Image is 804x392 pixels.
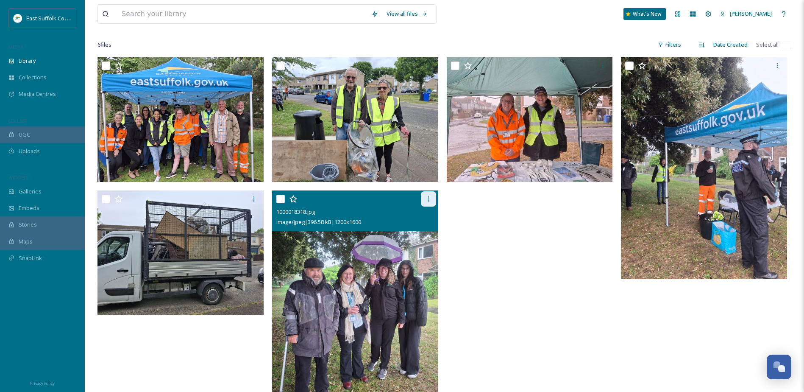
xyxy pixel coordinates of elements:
span: MEDIA [8,44,23,50]
span: image/jpeg | 396.58 kB | 1200 x 1600 [276,218,361,226]
span: Select all [756,41,779,49]
img: 1000018324.jpg [621,57,787,279]
img: 20250527_123829.jpg [97,57,264,182]
img: 20250527_123915.jpg [97,190,264,315]
a: [PERSON_NAME] [716,6,776,22]
img: 1000018330.jpg [447,57,613,182]
span: East Suffolk Council [26,14,76,22]
span: Stories [19,221,37,229]
span: 6 file s [97,41,111,49]
a: What's New [623,8,666,20]
span: 1000018318.jpg [276,208,315,216]
span: Embeds [19,204,39,212]
span: SnapLink [19,254,42,262]
span: Privacy Policy [30,381,55,386]
a: View all files [382,6,432,22]
span: Collections [19,73,47,81]
input: Search your library [117,5,367,23]
button: Open Chat [767,355,791,379]
span: Uploads [19,147,40,155]
span: WIDGETS [8,174,28,181]
a: Privacy Policy [30,378,55,388]
span: COLLECT [8,118,27,124]
span: [PERSON_NAME] [730,10,772,17]
img: ESC%20Logo.png [14,14,22,22]
span: Media Centres [19,90,56,98]
img: Mr & Mrs Bostock - Estate Day Litter Pick 27/05 [272,57,438,182]
span: Galleries [19,188,42,196]
span: UGC [19,131,30,139]
div: Date Created [709,36,752,53]
div: Filters [654,36,685,53]
span: Library [19,57,36,65]
span: Maps [19,238,33,246]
